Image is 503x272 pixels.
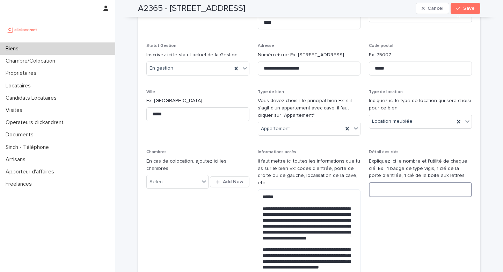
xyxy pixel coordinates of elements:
[258,90,284,94] span: Type de bien
[138,3,245,14] h2: A2365 - [STREET_ADDRESS]
[146,97,249,105] p: Ex: [GEOGRAPHIC_DATA]
[369,44,393,48] span: Code postal
[258,150,296,154] span: Informations accès
[6,23,39,37] img: UCB0brd3T0yccxBKYDjQ
[223,179,243,184] span: Add New
[258,158,361,187] p: Il faut mettre ici toutes les informations que tu as sur le bien Ex: codes d'entrée, porte de dro...
[3,131,39,138] p: Documents
[3,58,61,64] p: Chambre/Colocation
[3,144,54,151] p: Sinch - Téléphone
[3,45,24,52] p: Biens
[416,3,449,14] button: Cancel
[258,44,274,48] span: Adresse
[369,158,472,179] p: Expliquez ici le nombre et l'utilité de chaque clé. Ex : 1 badge de type vigik, 1 clé de la porte...
[210,176,249,187] button: Add New
[3,181,37,187] p: Freelances
[3,156,31,163] p: Artisans
[146,150,167,154] span: Chambres
[261,125,290,133] span: Appartement
[369,97,472,112] p: Indiquez ici le type de location qui sera choisi pour ce bien.
[3,169,60,175] p: Apporteur d'affaires
[372,118,413,125] span: Location meublée
[3,95,62,101] p: Candidats Locataires
[3,107,28,114] p: Visites
[463,6,475,11] span: Save
[258,97,361,119] p: Vous devez choisir le principal bien Ex: s'il s'agit d'un appartement avec cave, il faut cliquer ...
[369,51,472,59] p: Ex: 75007
[150,178,167,186] div: Select...
[369,90,403,94] span: Type de location
[3,119,69,126] p: Operateurs clickandrent
[3,70,42,77] p: Propriétaires
[369,150,399,154] span: Détail des clés
[451,3,480,14] button: Save
[3,83,36,89] p: Locataires
[146,158,249,172] p: En cas de colocation, ajoutez ici les chambres
[146,44,176,48] span: Statut Gestion
[150,65,173,72] span: En gestion
[146,90,155,94] span: Ville
[258,51,361,59] p: Numéro + rue Ex: [STREET_ADDRESS]
[428,6,443,11] span: Cancel
[146,51,249,59] p: Inscrivez ici le statut actuel de la Gestion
